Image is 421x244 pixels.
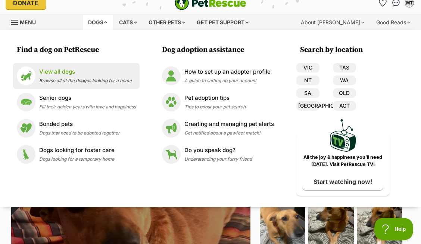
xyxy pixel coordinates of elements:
a: Start watching now! [302,173,383,190]
a: QLD [333,88,356,98]
p: Do you speak dog? [184,146,252,155]
h3: Search by location [300,45,390,55]
p: View all dogs [39,68,132,76]
h3: Find a dog on PetRescue [17,45,140,55]
span: Tips to boost your pet search [184,104,246,109]
div: About [PERSON_NAME] [296,15,369,30]
a: SA [296,88,319,98]
p: All the joy & happiness you’ll need [DATE]. Visit PetRescue TV! [302,154,384,168]
a: Pet adoption tips Pet adoption tips Tips to boost your pet search [162,93,274,111]
span: Get notified about a pawfect match! [184,130,261,136]
a: View all dogs View all dogs Browse all of the doggos looking for a home [17,67,136,85]
span: Browse all of the doggos looking for a home [39,78,132,83]
p: Senior dogs [39,94,136,102]
img: Senior dogs [17,93,35,111]
div: Good Reads [371,15,415,30]
div: Get pet support [191,15,254,30]
p: Creating and managing pet alerts [184,120,274,129]
img: Dogs looking for foster care [17,145,35,164]
a: NT [296,75,319,85]
span: A guide to setting up your account [184,78,256,83]
div: Other pets [143,15,190,30]
span: Dogs that need to be adopted together [39,130,120,136]
a: Menu [11,15,41,28]
a: [GEOGRAPHIC_DATA] [296,101,319,111]
img: Bonded pets [17,119,35,138]
a: WA [333,75,356,85]
div: Cats [114,15,142,30]
iframe: Help Scout Beacon - Open [374,218,414,240]
a: ACT [333,101,356,111]
img: PetRescue TV logo [330,119,356,152]
p: Dogs looking for foster care [39,146,115,155]
a: Dogs looking for foster care Dogs looking for foster care Dogs looking for a temporary home [17,145,136,164]
a: VIC [296,63,319,72]
span: Understanding your furry friend [184,156,252,162]
a: TAS [333,63,356,72]
img: How to set up an adopter profile [162,67,181,85]
span: Dogs looking for a temporary home [39,156,114,162]
a: Bonded pets Bonded pets Dogs that need to be adopted together [17,119,136,138]
span: Fill their golden years with love and happiness [39,104,136,109]
span: Menu [20,19,36,25]
img: Creating and managing pet alerts [162,119,181,138]
a: How to set up an adopter profile How to set up an adopter profile A guide to setting up your account [162,67,274,85]
img: View all dogs [17,67,35,85]
a: Creating and managing pet alerts Creating and managing pet alerts Get notified about a pawfect ma... [162,119,274,138]
a: Do you speak dog? Do you speak dog? Understanding your furry friend [162,145,274,164]
p: Pet adoption tips [184,94,246,102]
img: Pet adoption tips [162,93,181,111]
a: Senior dogs Senior dogs Fill their golden years with love and happiness [17,93,136,111]
h3: Dog adoption assistance [162,45,278,55]
p: How to set up an adopter profile [184,68,271,76]
p: Bonded pets [39,120,120,129]
img: Do you speak dog? [162,145,181,164]
div: Dogs [83,15,113,30]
